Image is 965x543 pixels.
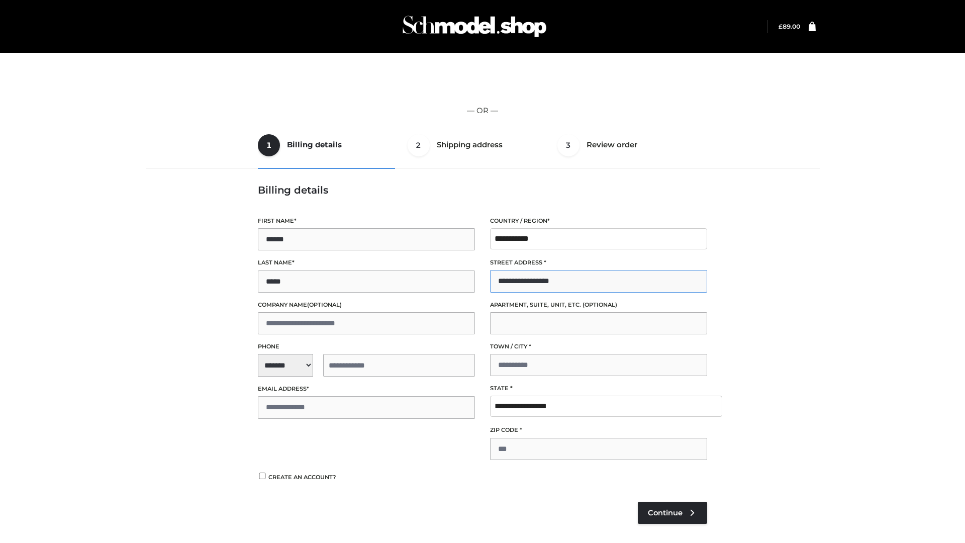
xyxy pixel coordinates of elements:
span: (optional) [307,301,342,308]
label: ZIP Code [490,425,707,435]
span: Create an account? [268,474,336,481]
label: Apartment, suite, unit, etc. [490,300,707,310]
label: Street address [490,258,707,267]
label: Email address [258,384,475,394]
iframe: Secure express checkout frame [147,66,818,95]
bdi: 89.00 [779,23,800,30]
label: Town / City [490,342,707,351]
a: Continue [638,502,707,524]
label: Country / Region [490,216,707,226]
label: State [490,384,707,393]
h3: Billing details [258,184,707,196]
span: Continue [648,508,683,517]
label: Last name [258,258,475,267]
img: Schmodel Admin 964 [399,7,550,46]
span: (optional) [583,301,617,308]
span: £ [779,23,783,30]
label: Phone [258,342,475,351]
a: £89.00 [779,23,800,30]
input: Create an account? [258,473,267,479]
p: — OR — [149,104,816,117]
label: Company name [258,300,475,310]
label: First name [258,216,475,226]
